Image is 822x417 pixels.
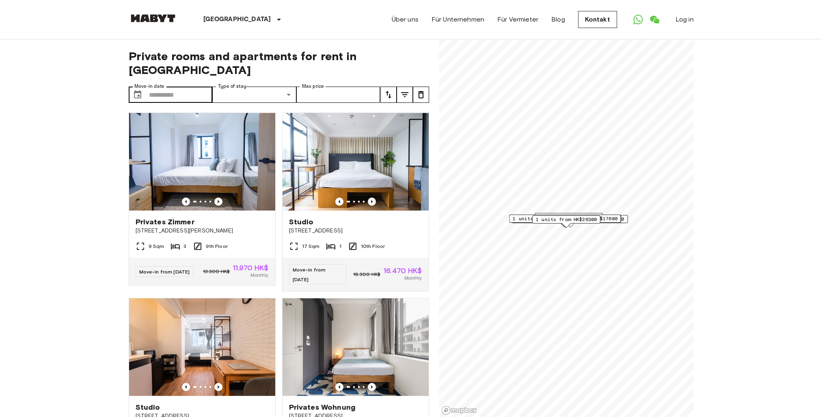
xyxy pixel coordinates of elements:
[368,383,376,391] button: Previous image
[134,83,164,90] label: Move-in date
[516,215,624,223] span: 12 units from [GEOGRAPHIC_DATA]$11970
[203,268,230,275] span: 13.300 HK$
[335,198,343,206] button: Previous image
[380,87,397,103] button: tune
[218,83,246,90] label: Type of stay
[384,267,422,274] span: 16.470 HK$
[136,402,160,412] span: Studio
[282,113,429,291] a: Marketing picture of unit HK-01-001-016-01Previous imagePrevious imageStudio[STREET_ADDRESS]17 Sq...
[206,243,227,250] span: 9th Floor
[535,216,596,223] span: 1 units from HK$26300
[538,213,599,221] span: 2 units from HK$16470
[513,215,628,228] div: Map marker
[509,215,621,227] div: Map marker
[129,14,177,22] img: Habyt
[675,15,694,24] a: Log in
[250,271,268,279] span: Monthly
[139,269,190,275] span: Move-in from [DATE]
[532,215,600,228] div: Map marker
[129,113,276,286] a: Marketing picture of unit HK-01-046-009-03Previous imagePrevious imagePrivates Zimmer[STREET_ADDR...
[578,11,617,28] a: Kontakt
[302,243,320,250] span: 17 Sqm
[513,215,617,222] span: 1 units from [GEOGRAPHIC_DATA]$17600
[129,87,146,103] button: Choose date
[136,227,269,235] span: [STREET_ADDRESS][PERSON_NAME]
[404,274,422,282] span: Monthly
[335,383,343,391] button: Previous image
[441,406,477,415] a: Mapbox logo
[182,383,190,391] button: Previous image
[397,87,413,103] button: tune
[630,11,646,28] a: Open WhatsApp
[283,298,429,396] img: Marketing picture of unit HK-01-056-002-001
[129,298,275,396] img: Marketing picture of unit HK-01-063-008-001
[646,11,662,28] a: Open WeChat
[203,15,271,24] p: [GEOGRAPHIC_DATA]
[302,83,324,90] label: Max price
[368,198,376,206] button: Previous image
[392,15,419,24] a: Über uns
[353,271,380,278] span: 18.300 HK$
[289,227,422,235] span: [STREET_ADDRESS]
[534,213,602,226] div: Map marker
[497,15,538,24] a: Für Vermieter
[183,243,186,250] span: 3
[136,217,194,227] span: Privates Zimmer
[283,113,429,211] img: Marketing picture of unit HK-01-001-016-01
[551,15,565,24] a: Blog
[182,198,190,206] button: Previous image
[129,113,275,211] img: Marketing picture of unit HK-01-046-009-03
[431,15,484,24] a: Für Unternehmen
[129,49,429,77] span: Private rooms and apartments for rent in [GEOGRAPHIC_DATA]
[233,264,269,271] span: 11.970 HK$
[214,383,222,391] button: Previous image
[413,87,429,103] button: tune
[293,267,326,282] span: Move-in from [DATE]
[289,217,314,227] span: Studio
[289,402,356,412] span: Privates Wohnung
[149,243,164,250] span: 9 Sqm
[361,243,385,250] span: 10th Floor
[214,198,222,206] button: Previous image
[509,215,621,227] div: Map marker
[339,243,341,250] span: 1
